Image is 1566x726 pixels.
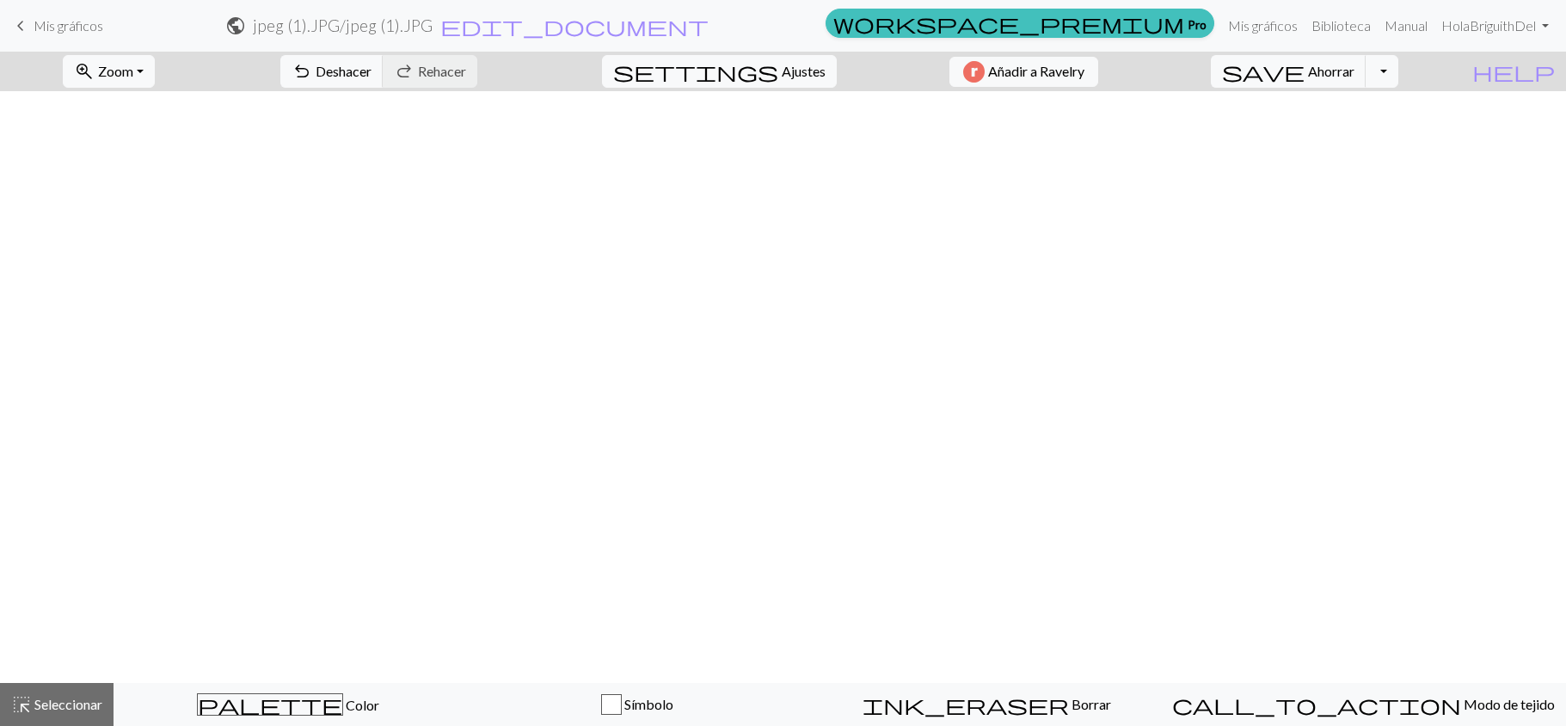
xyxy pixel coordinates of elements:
[346,15,433,35] font: jpeg (1).JPG
[114,683,463,726] button: Color
[1072,696,1111,712] font: Borrar
[292,59,312,83] span: undo
[10,14,31,38] span: keyboard_arrow_left
[1228,17,1298,34] font: Mis gráficos
[1211,55,1366,88] button: Ahorrar
[98,63,133,79] font: Zoom
[624,696,673,712] font: Símbolo
[812,683,1161,726] button: Borrar
[1441,17,1470,34] font: Hola
[340,15,346,35] font: /
[34,17,103,34] font: Mis gráficos
[1385,17,1428,34] font: Manual
[949,57,1098,87] button: Añadir a Ravelry
[1172,692,1461,717] span: call_to_action
[253,15,340,35] font: jpeg (1).JPG
[826,9,1214,38] a: Pro
[1311,17,1371,34] font: Biblioteca
[1308,63,1354,79] font: Ahorrar
[613,61,778,82] i: Settings
[602,55,837,88] button: SettingsAjustes
[1472,59,1555,83] span: help
[280,55,384,88] button: Deshacer
[988,63,1084,79] font: Añadir a Ravelry
[74,59,95,83] span: zoom_in
[34,696,102,712] font: Seleccionar
[225,14,246,38] span: public
[1464,696,1555,712] font: Modo de tejido
[316,63,372,79] font: Deshacer
[63,55,155,88] button: Zoom
[1434,9,1556,43] a: HolaBriguithDel
[1222,59,1305,83] span: save
[198,692,342,717] span: palette
[463,683,812,726] button: Símbolo
[11,692,32,717] span: highlight_alt
[346,697,379,713] font: Color
[10,11,103,40] a: Mis gráficos
[1378,9,1434,43] a: Manual
[1221,9,1305,43] a: Mis gráficos
[440,14,709,38] span: edit_document
[863,692,1069,717] span: ink_eraser
[1470,17,1536,34] font: BriguithDel
[613,59,778,83] span: settings
[1188,16,1207,31] font: Pro
[1305,9,1378,43] a: Biblioteca
[1161,683,1566,726] button: Modo de tejido
[782,63,826,79] font: Ajustes
[833,11,1184,35] span: workspace_premium
[963,61,985,83] img: Ravelry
